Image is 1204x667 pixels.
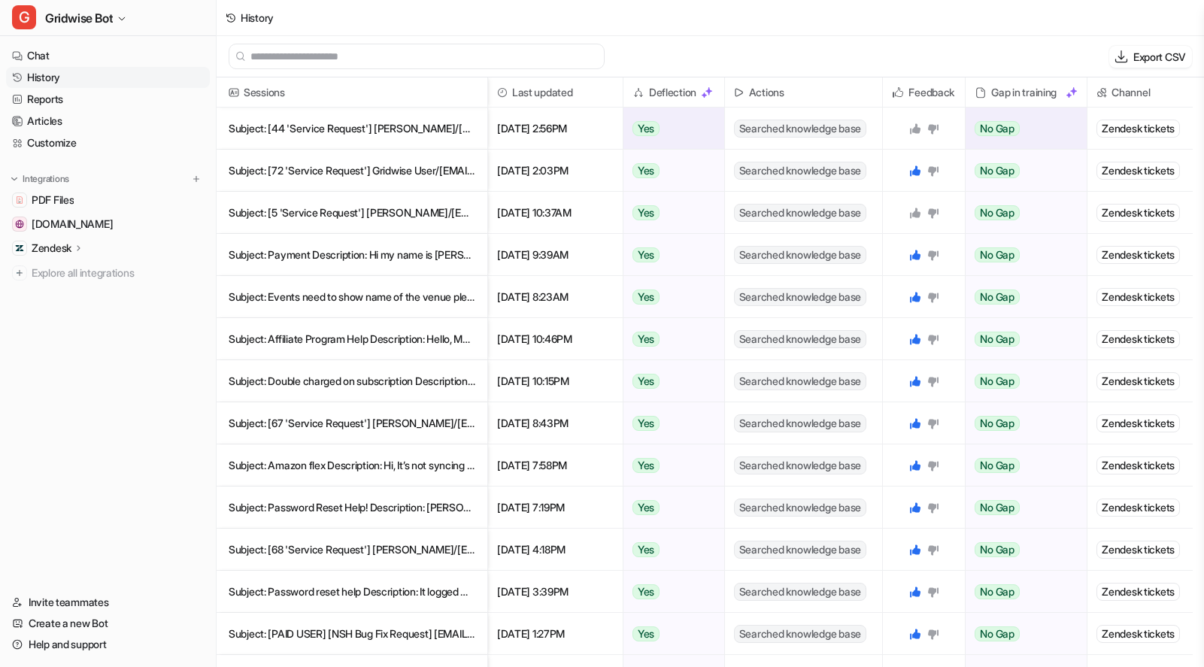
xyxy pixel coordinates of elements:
[32,241,71,256] p: Zendesk
[632,247,660,262] span: Yes
[494,487,617,529] span: [DATE] 7:19PM
[494,444,617,487] span: [DATE] 7:58PM
[191,174,202,184] img: menu_add.svg
[6,67,210,88] a: History
[229,529,475,571] p: Subject: [68 'Service Request'] [PERSON_NAME]/[EMAIL_ADDRESS][DOMAIN_NAME]> Description: *A
[734,456,866,474] span: Searched knowledge base
[6,592,210,613] a: Invite teammates
[966,318,1077,360] button: No Gap
[229,234,475,276] p: Subject: Payment Description: Hi my name is [PERSON_NAME] and I am writing yo
[734,120,866,138] span: Searched knowledge base
[1096,456,1180,474] div: Zendesk tickets
[229,360,475,402] p: Subject: Double charged on subscription Description: I was charged $9.99 on th
[632,542,660,557] span: Yes
[632,458,660,473] span: Yes
[966,402,1077,444] button: No Gap
[494,318,617,360] span: [DATE] 10:46PM
[623,444,716,487] button: Yes
[494,192,617,234] span: [DATE] 10:37AM
[229,276,475,318] p: Subject: Events need to show name of the venue please Description: The events f
[734,625,866,643] span: Searched knowledge base
[966,192,1077,234] button: No Gap
[734,162,866,180] span: Searched knowledge base
[975,542,1020,557] span: No Gap
[966,487,1077,529] button: No Gap
[632,163,660,178] span: Yes
[6,45,210,66] a: Chat
[15,196,24,205] img: PDF Files
[1096,499,1180,517] div: Zendesk tickets
[623,192,716,234] button: Yes
[623,571,716,613] button: Yes
[229,108,475,150] p: Subject: [44 'Service Request'] [PERSON_NAME]/[PERSON_NAME][EMAIL_ADDRESS][PERSON_NAME][DOMAIN_NA...
[975,121,1020,136] span: No Gap
[632,205,660,220] span: Yes
[1109,46,1192,68] button: Export CSV
[734,246,866,264] span: Searched knowledge base
[1096,330,1180,348] div: Zendesk tickets
[975,290,1020,305] span: No Gap
[966,529,1077,571] button: No Gap
[494,234,617,276] span: [DATE] 9:39AM
[15,244,24,253] img: Zendesk
[6,634,210,655] a: Help and support
[1096,246,1180,264] div: Zendesk tickets
[966,276,1077,318] button: No Gap
[966,444,1077,487] button: No Gap
[15,220,24,229] img: gridwise.io
[734,372,866,390] span: Searched knowledge base
[32,261,204,285] span: Explore all integrations
[494,529,617,571] span: [DATE] 4:18PM
[734,414,866,432] span: Searched knowledge base
[6,171,74,186] button: Integrations
[494,360,617,402] span: [DATE] 10:15PM
[1096,625,1180,643] div: Zendesk tickets
[623,150,716,192] button: Yes
[734,583,866,601] span: Searched knowledge base
[23,173,69,185] p: Integrations
[975,626,1020,641] span: No Gap
[229,192,475,234] p: Subject: [5 'Service Request'] [PERSON_NAME]/[EMAIL_ADDRESS][DOMAIN_NAME]> Descrip
[975,416,1020,431] span: No Gap
[494,571,617,613] span: [DATE] 3:39PM
[734,288,866,306] span: Searched knowledge base
[632,290,660,305] span: Yes
[734,499,866,517] span: Searched knowledge base
[632,584,660,599] span: Yes
[623,276,716,318] button: Yes
[623,234,716,276] button: Yes
[1096,162,1180,180] div: Zendesk tickets
[494,77,617,108] span: Last updated
[623,402,716,444] button: Yes
[1096,541,1180,559] div: Zendesk tickets
[229,402,475,444] p: Subject: [67 'Service Request'] [PERSON_NAME]/[EMAIL_ADDRESS][DOMAIN_NAME]> Description: *A
[966,150,1077,192] button: No Gap
[632,416,660,431] span: Yes
[494,613,617,655] span: [DATE] 1:27PM
[32,193,74,208] span: PDF Files
[229,318,475,360] p: Subject: Affiliate Program Help Description: Hello, My name is [PERSON_NAME], I'
[241,10,274,26] div: History
[229,571,475,613] p: Subject: Password reset help Description: It logged me out, had saved password
[1096,414,1180,432] div: Zendesk tickets
[229,613,475,655] p: Subject: [PAID USER] [NSH Bug Fix Request] [EMAIL_ADDRESS][DOMAIN_NAME] Description
[623,529,716,571] button: Yes
[975,500,1020,515] span: No Gap
[6,132,210,153] a: Customize
[975,332,1020,347] span: No Gap
[632,626,660,641] span: Yes
[975,458,1020,473] span: No Gap
[45,8,113,29] span: Gridwise Bot
[749,77,784,108] h2: Actions
[1133,49,1186,65] p: Export CSV
[6,89,210,110] a: Reports
[972,77,1081,108] div: Gap in training
[623,318,716,360] button: Yes
[966,108,1077,150] button: No Gap
[975,584,1020,599] span: No Gap
[623,487,716,529] button: Yes
[632,332,660,347] span: Yes
[908,77,954,108] h2: Feedback
[632,500,660,515] span: Yes
[6,189,210,211] a: PDF FilesPDF Files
